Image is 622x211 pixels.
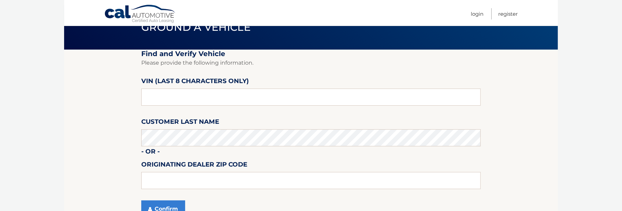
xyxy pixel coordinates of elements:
[141,50,481,58] h2: Find and Verify Vehicle
[141,159,247,172] label: Originating Dealer Zip Code
[104,4,176,24] a: Cal Automotive
[141,146,160,159] label: - or -
[141,58,481,68] p: Please provide the following information.
[141,76,249,89] label: VIN (last 8 characters only)
[141,117,219,129] label: Customer Last Name
[141,21,251,34] span: Ground a Vehicle
[498,8,518,19] a: Register
[471,8,483,19] a: Login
